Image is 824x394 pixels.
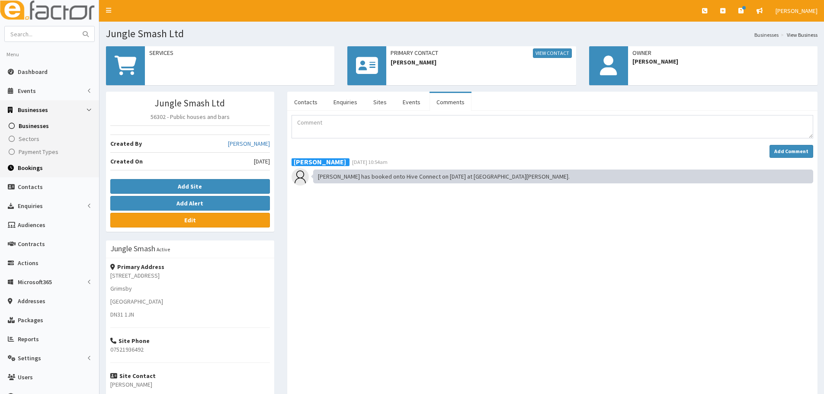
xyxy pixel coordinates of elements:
[178,183,202,190] b: Add Site
[352,159,388,165] span: [DATE] 10:54am
[110,271,270,280] p: [STREET_ADDRESS]
[366,93,394,111] a: Sites
[18,164,43,172] span: Bookings
[18,297,45,305] span: Addresses
[430,93,471,111] a: Comments
[18,354,41,362] span: Settings
[18,278,52,286] span: Microsoft365
[228,139,270,148] a: [PERSON_NAME]
[110,213,270,227] a: Edit
[18,87,36,95] span: Events
[391,48,571,58] span: Primary Contact
[184,216,196,224] b: Edit
[18,202,43,210] span: Enquiries
[294,157,346,166] b: [PERSON_NAME]
[110,337,150,345] strong: Site Phone
[110,245,155,253] h3: Jungle Smash
[632,57,813,66] span: [PERSON_NAME]
[18,240,45,248] span: Contracts
[769,145,813,158] button: Add Comment
[287,93,324,111] a: Contacts
[18,316,43,324] span: Packages
[2,119,99,132] a: Businesses
[19,122,49,130] span: Businesses
[18,106,48,114] span: Businesses
[18,183,43,191] span: Contacts
[18,259,38,267] span: Actions
[18,221,45,229] span: Audiences
[110,345,270,354] p: 07521936492
[774,148,808,154] strong: Add Comment
[19,148,58,156] span: Payment Types
[327,93,364,111] a: Enquiries
[106,28,818,39] h1: Jungle Smash Ltd
[110,263,164,271] strong: Primary Address
[2,132,99,145] a: Sectors
[19,135,39,143] span: Sectors
[533,48,572,58] a: View Contact
[396,93,427,111] a: Events
[292,115,813,138] textarea: Comment
[110,112,270,121] p: 56302 - Public houses and bars
[18,335,39,343] span: Reports
[313,170,813,183] div: [PERSON_NAME] has booked onto Hive Connect on [DATE] at [GEOGRAPHIC_DATA][PERSON_NAME].
[110,157,143,165] b: Created On
[110,297,270,306] p: [GEOGRAPHIC_DATA]
[110,372,156,380] strong: Site Contact
[254,157,270,166] span: [DATE]
[754,31,779,38] a: Businesses
[18,373,33,381] span: Users
[18,68,48,76] span: Dashboard
[157,246,170,253] small: Active
[776,7,818,15] span: [PERSON_NAME]
[5,26,77,42] input: Search...
[149,48,330,57] span: Services
[110,284,270,293] p: Grimsby
[391,58,571,67] span: [PERSON_NAME]
[176,199,203,207] b: Add Alert
[2,145,99,158] a: Payment Types
[110,196,270,211] button: Add Alert
[110,380,270,389] p: [PERSON_NAME]
[779,31,818,38] li: View Business
[632,48,813,57] span: Owner
[110,310,270,319] p: DN31 1JN
[110,98,270,108] h3: Jungle Smash Ltd
[110,140,142,147] b: Created By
